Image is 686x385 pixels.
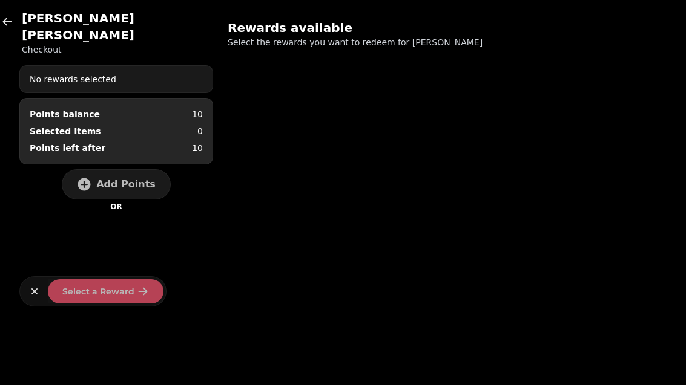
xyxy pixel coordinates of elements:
[22,44,213,56] p: Checkout
[228,36,538,48] p: Select the rewards you want to redeem for
[197,125,203,137] p: 0
[62,169,171,199] button: Add Points
[62,287,134,296] span: Select a Reward
[30,125,101,137] p: Selected Items
[48,279,163,303] button: Select a Reward
[96,180,156,189] span: Add Points
[30,142,105,154] p: Points left after
[30,108,100,120] div: Points balance
[192,108,203,120] p: 10
[228,19,460,36] h2: Rewards available
[192,142,203,154] p: 10
[412,37,483,47] span: [PERSON_NAME]
[110,202,122,212] p: OR
[20,68,213,90] div: No rewards selected
[22,10,213,44] h2: [PERSON_NAME] [PERSON_NAME]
